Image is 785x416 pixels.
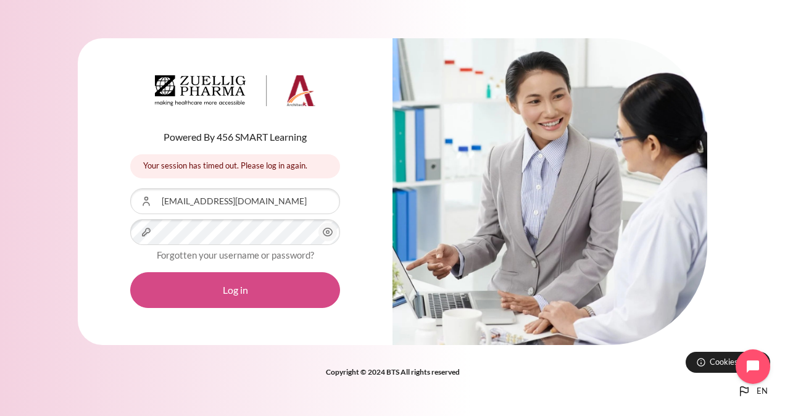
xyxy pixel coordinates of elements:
span: Cookies notice [710,356,761,368]
div: Your session has timed out. Please log in again. [130,154,340,178]
img: Architeck [155,75,315,106]
span: en [757,385,768,397]
button: Log in [130,272,340,308]
strong: Copyright © 2024 BTS All rights reserved [326,367,460,376]
a: Forgotten your username or password? [157,249,314,260]
a: Architeck [155,75,315,111]
button: Languages [732,379,773,404]
button: Cookies notice [686,352,770,373]
p: Powered By 456 SMART Learning [130,130,340,144]
input: Username or Email Address [130,188,340,214]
